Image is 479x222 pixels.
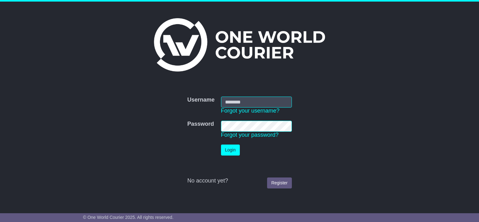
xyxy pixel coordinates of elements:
[187,177,292,184] div: No account yet?
[83,215,174,220] span: © One World Courier 2025. All rights reserved.
[187,97,214,103] label: Username
[221,132,279,138] a: Forgot your password?
[154,18,325,71] img: One World
[267,177,292,188] a: Register
[187,121,214,128] label: Password
[221,108,280,114] a: Forgot your username?
[221,145,240,156] button: Login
